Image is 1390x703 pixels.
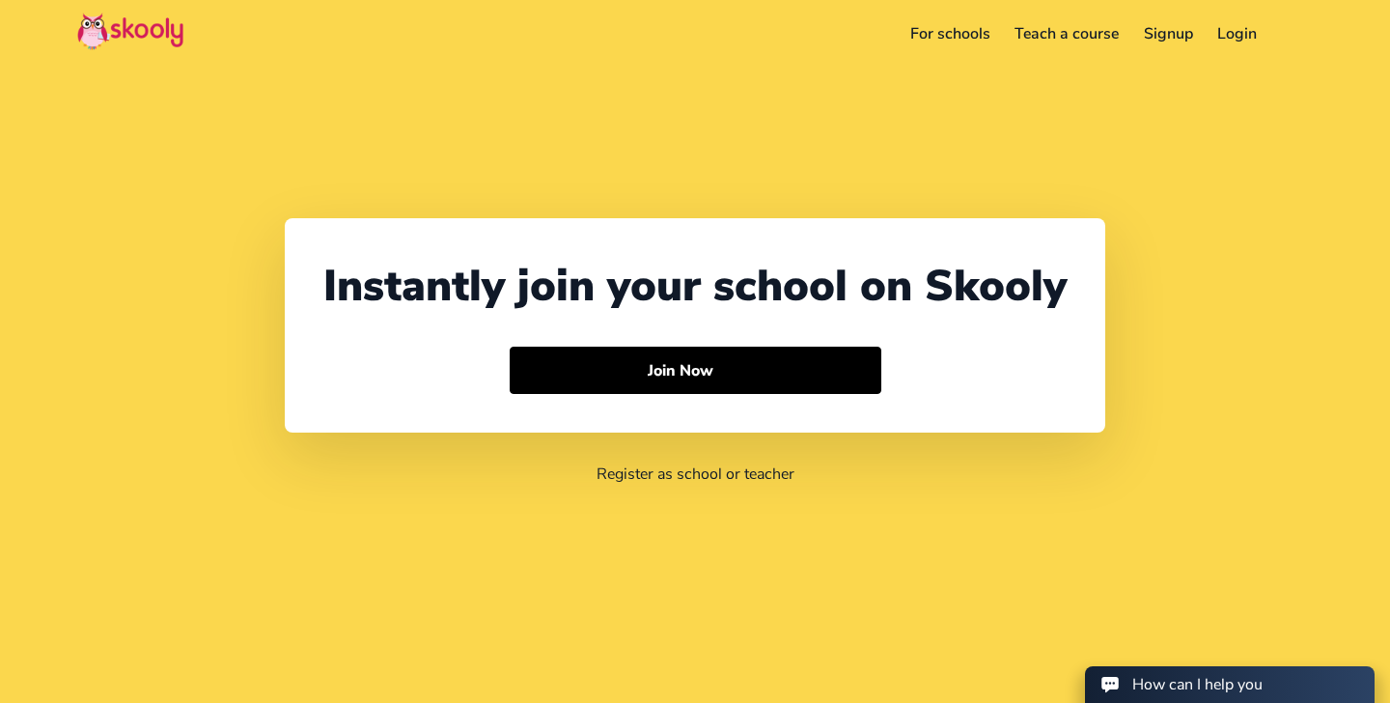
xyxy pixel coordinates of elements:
div: Instantly join your school on Skooly [323,257,1067,316]
button: Join Nowarrow forward outline [510,347,881,395]
a: For schools [898,18,1003,49]
a: Teach a course [1002,18,1131,49]
img: Skooly [77,13,183,50]
ion-icon: arrow forward outline [722,360,742,380]
a: Signup [1131,18,1206,49]
a: Register as school or teacher [597,464,794,485]
a: Login [1206,18,1270,49]
button: menu outline [1285,18,1313,50]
